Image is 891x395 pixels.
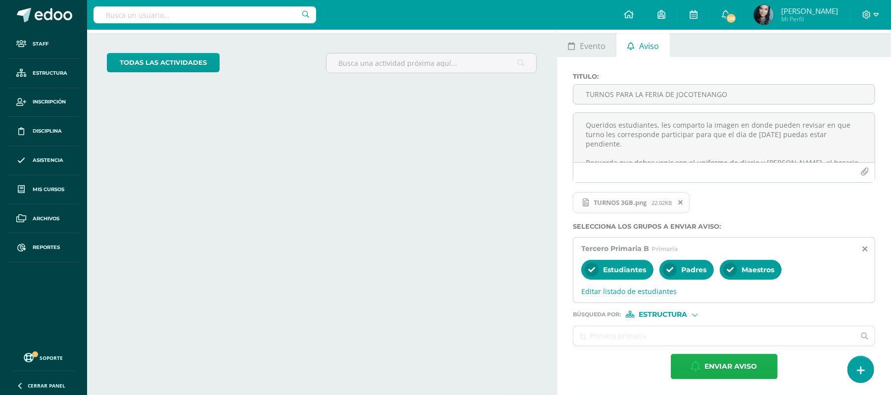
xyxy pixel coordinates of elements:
[33,127,62,135] span: Disciplina
[681,265,706,274] span: Padres
[672,197,689,208] span: Remover archivo
[671,354,778,379] button: Enviar aviso
[581,244,649,253] span: Tercero Primaria B
[705,354,757,379] span: Enviar aviso
[8,146,79,175] a: Asistencia
[8,88,79,117] a: Inscripción
[8,117,79,146] a: Disciplina
[33,215,59,223] span: Archivos
[652,245,678,252] span: Primaria
[28,382,65,389] span: Cerrar panel
[616,33,669,57] a: Aviso
[781,15,838,23] span: Mi Perfil
[781,6,838,16] span: [PERSON_NAME]
[742,265,774,274] span: Maestros
[33,40,48,48] span: Staff
[33,186,64,194] span: Mis cursos
[107,53,220,72] a: todas las Actividades
[652,199,672,206] span: 22.02KB
[8,30,79,59] a: Staff
[573,192,690,214] span: TURNOS 3GB.png
[33,69,67,77] span: Estructura
[40,354,63,361] span: Soporte
[639,312,688,317] span: Estructura
[580,34,606,58] span: Evento
[639,34,659,58] span: Aviso
[726,13,737,24] span: 136
[573,113,875,162] textarea: Queridos estudiantes, les comparto la imagen en donde pueden revisar en que turno les corresponde...
[626,311,700,318] div: [object Object]
[33,244,60,251] span: Reportes
[327,53,537,73] input: Busca una actividad próxima aquí...
[573,85,875,104] input: Titulo
[8,175,79,204] a: Mis cursos
[754,5,774,25] img: 775886bf149f59632f5d85e739ecf2a2.png
[573,223,875,230] label: Selecciona los grupos a enviar aviso :
[573,73,875,80] label: Titulo :
[557,33,616,57] a: Evento
[603,265,646,274] span: Estudiantes
[33,156,63,164] span: Asistencia
[12,350,75,364] a: Soporte
[581,287,867,296] span: Editar listado de estudiantes
[573,312,621,317] span: Búsqueda por :
[8,204,79,234] a: Archivos
[8,233,79,262] a: Reportes
[573,326,855,346] input: Ej. Primero primaria
[589,198,652,206] span: TURNOS 3GB.png
[33,98,66,106] span: Inscripción
[8,59,79,88] a: Estructura
[94,6,316,23] input: Busca un usuario...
